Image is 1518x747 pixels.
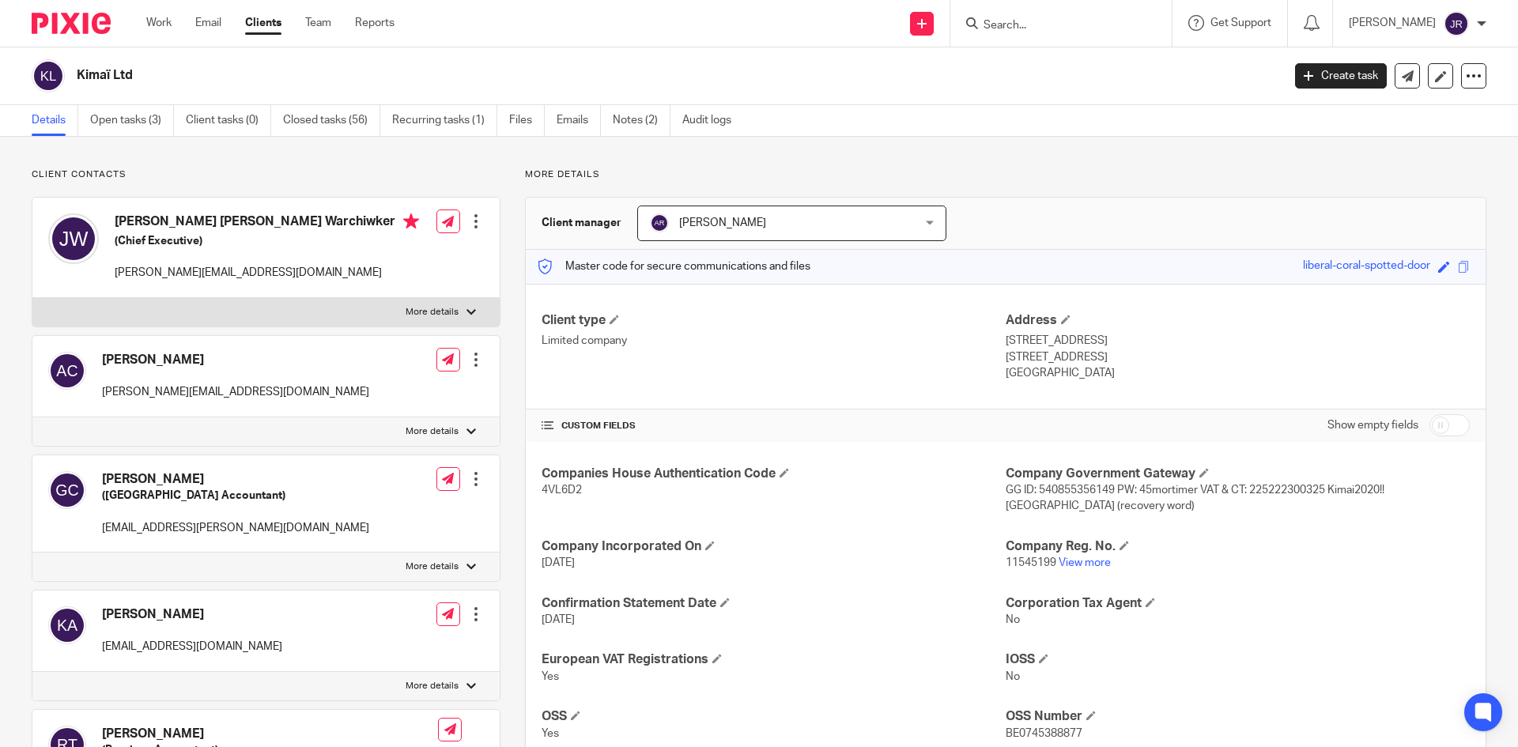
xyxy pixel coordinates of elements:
[542,485,582,496] span: 4VL6D2
[406,425,459,438] p: More details
[48,213,99,264] img: svg%3E
[355,15,395,31] a: Reports
[102,639,282,655] p: [EMAIL_ADDRESS][DOMAIN_NAME]
[1006,365,1470,381] p: [GEOGRAPHIC_DATA]
[1059,557,1111,568] a: View more
[982,19,1124,33] input: Search
[48,352,86,390] img: svg%3E
[102,471,369,488] h4: [PERSON_NAME]
[542,728,559,739] span: Yes
[542,312,1006,329] h4: Client type
[542,333,1006,349] p: Limited company
[1210,17,1271,28] span: Get Support
[90,105,174,136] a: Open tasks (3)
[102,606,282,623] h4: [PERSON_NAME]
[650,213,669,232] img: svg%3E
[102,488,369,504] h5: ([GEOGRAPHIC_DATA] Accountant)
[48,471,86,509] img: svg%3E
[613,105,670,136] a: Notes (2)
[115,265,419,281] p: [PERSON_NAME][EMAIL_ADDRESS][DOMAIN_NAME]
[1444,11,1469,36] img: svg%3E
[245,15,281,31] a: Clients
[542,671,559,682] span: Yes
[1006,614,1020,625] span: No
[542,466,1006,482] h4: Companies House Authentication Code
[538,258,810,274] p: Master code for secure communications and files
[102,384,369,400] p: [PERSON_NAME][EMAIL_ADDRESS][DOMAIN_NAME]
[1303,258,1430,276] div: liberal-coral-spotted-door
[1006,485,1384,511] span: GG ID: 540855356149 PW: 45mortimer VAT & CT: 225222300325 Kimai2020!! [GEOGRAPHIC_DATA] (recovery...
[509,105,545,136] a: Files
[1006,595,1470,612] h4: Corporation Tax Agent
[1006,333,1470,349] p: [STREET_ADDRESS]
[102,352,369,368] h4: [PERSON_NAME]
[115,213,419,233] h4: [PERSON_NAME] [PERSON_NAME] Warchiwker
[679,217,766,228] span: [PERSON_NAME]
[1006,312,1470,329] h4: Address
[146,15,172,31] a: Work
[557,105,601,136] a: Emails
[1006,538,1470,555] h4: Company Reg. No.
[1006,708,1470,725] h4: OSS Number
[115,233,419,249] h5: (Chief Executive)
[1006,651,1470,668] h4: IOSS
[32,13,111,34] img: Pixie
[77,67,1033,84] h2: Kimaï Ltd
[542,595,1006,612] h4: Confirmation Statement Date
[525,168,1486,181] p: More details
[406,560,459,573] p: More details
[32,59,65,92] img: svg%3E
[542,420,1006,432] h4: CUSTOM FIELDS
[542,651,1006,668] h4: European VAT Registrations
[305,15,331,31] a: Team
[1327,417,1418,433] label: Show empty fields
[542,614,575,625] span: [DATE]
[32,168,500,181] p: Client contacts
[392,105,497,136] a: Recurring tasks (1)
[102,520,369,536] p: [EMAIL_ADDRESS][PERSON_NAME][DOMAIN_NAME]
[1295,63,1387,89] a: Create task
[1006,671,1020,682] span: No
[195,15,221,31] a: Email
[48,606,86,644] img: svg%3E
[542,215,621,231] h3: Client manager
[403,213,419,229] i: Primary
[682,105,743,136] a: Audit logs
[1006,728,1082,739] span: BE0745388877
[1006,557,1056,568] span: 11545199
[406,680,459,692] p: More details
[186,105,271,136] a: Client tasks (0)
[542,557,575,568] span: [DATE]
[1006,466,1470,482] h4: Company Government Gateway
[1006,349,1470,365] p: [STREET_ADDRESS]
[406,306,459,319] p: More details
[32,105,78,136] a: Details
[542,538,1006,555] h4: Company Incorporated On
[283,105,380,136] a: Closed tasks (56)
[1349,15,1436,31] p: [PERSON_NAME]
[542,708,1006,725] h4: OSS
[102,726,438,742] h4: [PERSON_NAME]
